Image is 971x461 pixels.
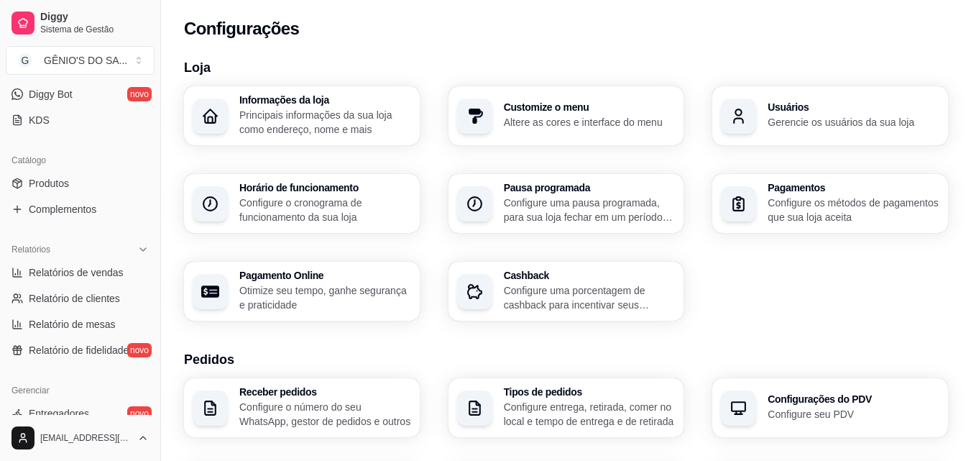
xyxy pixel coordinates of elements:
button: Tipos de pedidosConfigure entrega, retirada, comer no local e tempo de entrega e de retirada [448,378,684,437]
h3: Horário de funcionamento [239,183,411,193]
p: Configure uma porcentagem de cashback para incentivar seus clientes a comprarem em sua loja [504,283,676,312]
div: Catálogo [6,149,155,172]
span: [EMAIL_ADDRESS][DOMAIN_NAME] [40,432,132,444]
button: UsuáriosGerencie os usuários da sua loja [712,86,948,145]
a: Complementos [6,198,155,221]
p: Principais informações da sua loja como endereço, nome e mais [239,108,411,137]
a: Entregadoresnovo [6,402,155,425]
button: [EMAIL_ADDRESS][DOMAIN_NAME] [6,421,155,455]
button: Configurações do PDVConfigure seu PDV [712,378,948,437]
h2: Configurações [184,17,299,40]
span: Relatórios de vendas [29,265,124,280]
button: Receber pedidosConfigure o número do seu WhatsApp, gestor de pedidos e outros [184,378,420,437]
p: Configure uma pausa programada, para sua loja fechar em um período específico [504,196,676,224]
span: Complementos [29,202,96,216]
div: Gerenciar [6,379,155,402]
span: Produtos [29,176,69,191]
span: KDS [29,113,50,127]
span: Diggy [40,11,149,24]
a: Relatório de fidelidadenovo [6,339,155,362]
span: Relatório de mesas [29,317,116,332]
h3: Pausa programada [504,183,676,193]
h3: Pedidos [184,350,948,370]
span: Entregadores [29,406,89,421]
p: Configure o número do seu WhatsApp, gestor de pedidos e outros [239,400,411,429]
button: CashbackConfigure uma porcentagem de cashback para incentivar seus clientes a comprarem em sua loja [448,262,684,321]
h3: Receber pedidos [239,387,411,397]
a: Diggy Botnovo [6,83,155,106]
span: Relatório de clientes [29,291,120,306]
a: Produtos [6,172,155,195]
h3: Loja [184,58,948,78]
a: Relatório de clientes [6,287,155,310]
h3: Customize o menu [504,102,676,112]
h3: Cashback [504,270,676,280]
a: Relatórios de vendas [6,261,155,284]
p: Configure seu PDV [768,407,939,421]
a: KDS [6,109,155,132]
p: Configure entrega, retirada, comer no local e tempo de entrega e de retirada [504,400,676,429]
a: Relatório de mesas [6,313,155,336]
button: Horário de funcionamentoConfigure o cronograma de funcionamento da sua loja [184,174,420,233]
button: PagamentosConfigure os métodos de pagamentos que sua loja aceita [712,174,948,233]
span: Diggy Bot [29,87,73,101]
p: Configure o cronograma de funcionamento da sua loja [239,196,411,224]
h3: Pagamento Online [239,270,411,280]
h3: Configurações do PDV [768,394,939,404]
span: Relatórios [11,244,50,255]
button: Pausa programadaConfigure uma pausa programada, para sua loja fechar em um período específico [448,174,684,233]
button: Customize o menuAltere as cores e interface do menu [448,86,684,145]
button: Informações da lojaPrincipais informações da sua loja como endereço, nome e mais [184,86,420,145]
h3: Tipos de pedidos [504,387,676,397]
button: Select a team [6,46,155,75]
p: Gerencie os usuários da sua loja [768,115,939,129]
p: Configure os métodos de pagamentos que sua loja aceita [768,196,939,224]
div: GÊNIO'S DO SA ... [44,53,127,68]
h3: Informações da loja [239,95,411,105]
span: Relatório de fidelidade [29,343,129,357]
p: Otimize seu tempo, ganhe segurança e praticidade [239,283,411,312]
p: Altere as cores e interface do menu [504,115,676,129]
a: DiggySistema de Gestão [6,6,155,40]
h3: Usuários [768,102,939,112]
span: Sistema de Gestão [40,24,149,35]
button: Pagamento OnlineOtimize seu tempo, ganhe segurança e praticidade [184,262,420,321]
h3: Pagamentos [768,183,939,193]
span: G [18,53,32,68]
